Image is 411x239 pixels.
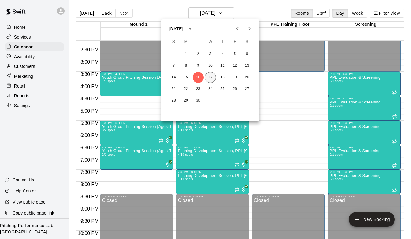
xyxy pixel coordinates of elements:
span: Thursday [217,36,228,48]
button: 27 [242,84,253,95]
button: 6 [242,49,253,60]
button: 30 [193,95,204,106]
button: 24 [205,84,216,95]
button: Previous month [231,23,243,35]
span: Sunday [168,36,179,48]
span: Wednesday [205,36,216,48]
button: 17 [205,72,216,83]
button: 21 [168,84,179,95]
button: 18 [217,72,228,83]
span: Friday [229,36,240,48]
button: 13 [242,60,253,71]
button: 19 [229,72,240,83]
button: 16 [193,72,204,83]
button: 4 [217,49,228,60]
span: Tuesday [193,36,204,48]
button: 23 [193,84,204,95]
button: 20 [242,72,253,83]
button: 25 [217,84,228,95]
button: 29 [180,95,191,106]
button: 15 [180,72,191,83]
button: 28 [168,95,179,106]
span: Saturday [242,36,253,48]
button: 7 [168,60,179,71]
button: 9 [193,60,204,71]
button: 1 [180,49,191,60]
button: 26 [229,84,240,95]
div: [DATE] [169,26,183,32]
button: 8 [180,60,191,71]
button: 10 [205,60,216,71]
button: calendar view is open, switch to year view [185,24,195,34]
button: Next month [243,23,256,35]
button: 2 [193,49,204,60]
button: 11 [217,60,228,71]
button: 3 [205,49,216,60]
span: Monday [180,36,191,48]
button: 22 [180,84,191,95]
button: 5 [229,49,240,60]
button: 14 [168,72,179,83]
button: 12 [229,60,240,71]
